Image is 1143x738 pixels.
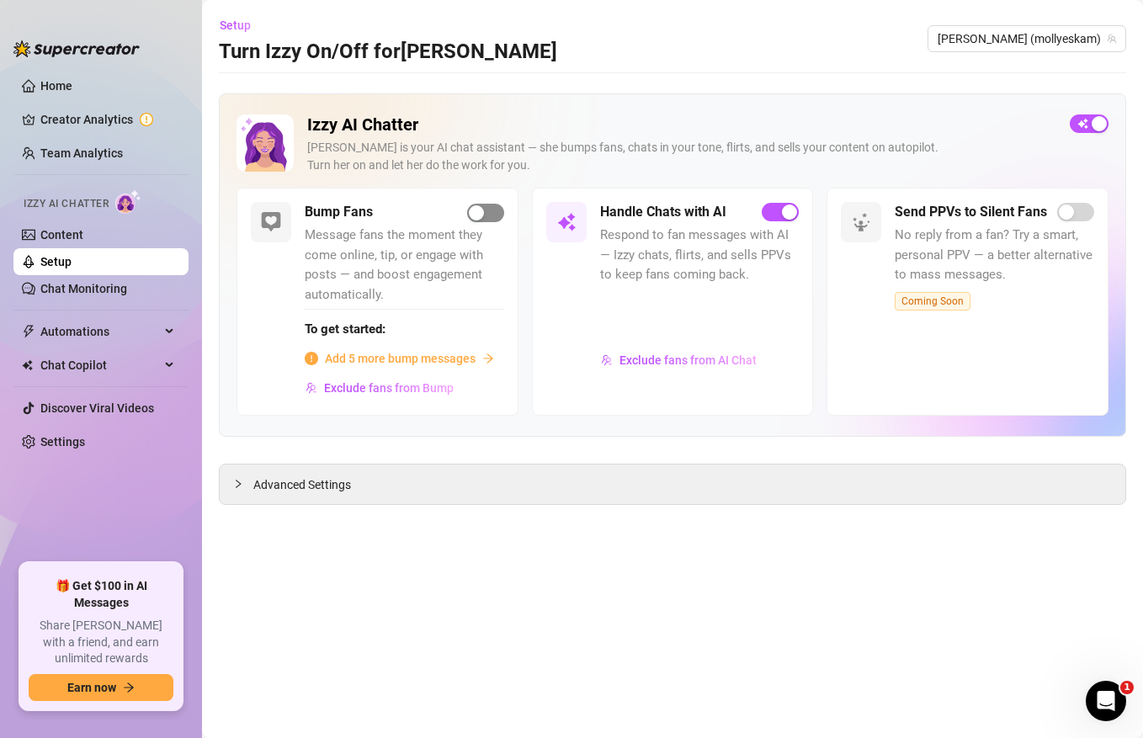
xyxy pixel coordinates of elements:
[233,479,243,489] span: collapsed
[307,139,1056,174] div: [PERSON_NAME] is your AI chat assistant — she bumps fans, chats in your tone, flirts, and sells y...
[324,381,454,395] span: Exclude fans from Bump
[1086,681,1126,721] iframe: Intercom live chat
[895,202,1047,222] h5: Send PPVs to Silent Fans
[306,382,317,394] img: svg%3e
[29,674,173,701] button: Earn nowarrow-right
[600,226,800,285] span: Respond to fan messages with AI — Izzy chats, flirts, and sells PPVs to keep fans coming back.
[1120,681,1134,694] span: 1
[233,475,253,493] div: collapsed
[895,226,1094,285] span: No reply from a fan? Try a smart, personal PPV — a better alternative to mass messages.
[482,353,494,364] span: arrow-right
[1107,34,1117,44] span: team
[123,682,135,693] span: arrow-right
[40,318,160,345] span: Automations
[851,212,871,232] img: svg%3e
[307,114,1056,135] h2: Izzy AI Chatter
[40,255,72,268] a: Setup
[40,282,127,295] a: Chat Monitoring
[40,228,83,242] a: Content
[29,578,173,611] span: 🎁 Get $100 in AI Messages
[601,354,613,366] img: svg%3e
[40,352,160,379] span: Chat Copilot
[237,114,294,172] img: Izzy AI Chatter
[29,618,173,667] span: Share [PERSON_NAME] with a friend, and earn unlimited rewards
[305,226,504,305] span: Message fans the moment they come online, tip, or engage with posts — and boost engagement automa...
[619,353,757,367] span: Exclude fans from AI Chat
[40,106,175,133] a: Creator Analytics exclamation-circle
[40,79,72,93] a: Home
[219,39,557,66] h3: Turn Izzy On/Off for [PERSON_NAME]
[67,681,116,694] span: Earn now
[220,19,251,32] span: Setup
[40,435,85,449] a: Settings
[115,189,141,214] img: AI Chatter
[938,26,1116,51] span: Molly (mollyeskam)
[325,349,476,368] span: Add 5 more bump messages
[219,12,264,39] button: Setup
[305,352,318,365] span: info-circle
[253,475,351,494] span: Advanced Settings
[600,202,726,222] h5: Handle Chats with AI
[895,292,970,311] span: Coming Soon
[40,146,123,160] a: Team Analytics
[22,359,33,371] img: Chat Copilot
[13,40,140,57] img: logo-BBDzfeDw.svg
[556,212,577,232] img: svg%3e
[600,347,758,374] button: Exclude fans from AI Chat
[22,325,35,338] span: thunderbolt
[261,212,281,232] img: svg%3e
[305,374,455,401] button: Exclude fans from Bump
[40,401,154,415] a: Discover Viral Videos
[24,196,109,212] span: Izzy AI Chatter
[305,321,385,337] strong: To get started:
[305,202,373,222] h5: Bump Fans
